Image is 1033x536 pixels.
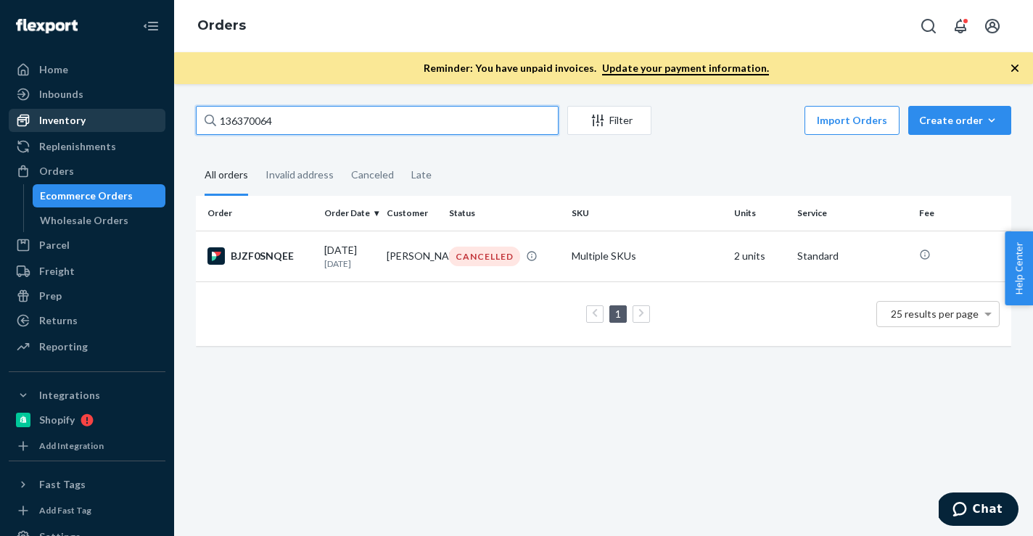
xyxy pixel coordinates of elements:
[602,62,769,75] a: Update your payment information.
[136,12,165,41] button: Close Navigation
[205,156,248,196] div: All orders
[39,339,88,354] div: Reporting
[9,437,165,455] a: Add Integration
[566,196,729,231] th: SKU
[39,477,86,492] div: Fast Tags
[39,139,116,154] div: Replenishments
[324,257,375,270] p: [DATE]
[9,309,165,332] a: Returns
[266,156,334,194] div: Invalid address
[39,313,78,328] div: Returns
[568,113,651,128] div: Filter
[791,196,914,231] th: Service
[387,207,437,219] div: Customer
[9,502,165,519] a: Add Fast Tag
[39,87,83,102] div: Inbounds
[9,335,165,358] a: Reporting
[9,260,165,283] a: Freight
[351,156,394,194] div: Canceled
[39,388,100,403] div: Integrations
[33,184,166,207] a: Ecommerce Orders
[39,62,68,77] div: Home
[39,264,75,279] div: Freight
[197,17,246,33] a: Orders
[913,196,1011,231] th: Fee
[9,284,165,308] a: Prep
[566,231,729,281] td: Multiple SKUs
[381,231,443,281] td: [PERSON_NAME]
[946,12,975,41] button: Open notifications
[196,196,318,231] th: Order
[207,247,313,265] div: BJZF0SNQEE
[424,61,769,75] p: Reminder: You have unpaid invoices.
[39,440,104,452] div: Add Integration
[1005,231,1033,305] button: Help Center
[612,308,624,320] a: Page 1 is your current page
[797,249,908,263] p: Standard
[908,106,1011,135] button: Create order
[804,106,900,135] button: Import Orders
[186,5,258,47] ol: breadcrumbs
[728,196,791,231] th: Units
[39,413,75,427] div: Shopify
[318,196,381,231] th: Order Date
[324,243,375,270] div: [DATE]
[40,213,128,228] div: Wholesale Orders
[33,209,166,232] a: Wholesale Orders
[939,492,1018,529] iframe: Opens a widget where you can chat to one of our agents
[914,12,943,41] button: Open Search Box
[9,109,165,132] a: Inventory
[449,247,520,266] div: CANCELLED
[39,289,62,303] div: Prep
[9,384,165,407] button: Integrations
[9,135,165,158] a: Replenishments
[9,58,165,81] a: Home
[16,19,78,33] img: Flexport logo
[891,308,979,320] span: 25 results per page
[9,408,165,432] a: Shopify
[411,156,432,194] div: Late
[728,231,791,281] td: 2 units
[39,238,70,252] div: Parcel
[40,189,133,203] div: Ecommerce Orders
[39,504,91,516] div: Add Fast Tag
[9,160,165,183] a: Orders
[39,113,86,128] div: Inventory
[39,164,74,178] div: Orders
[978,12,1007,41] button: Open account menu
[196,106,559,135] input: Search orders
[919,113,1000,128] div: Create order
[567,106,651,135] button: Filter
[9,83,165,106] a: Inbounds
[9,234,165,257] a: Parcel
[443,196,566,231] th: Status
[9,473,165,496] button: Fast Tags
